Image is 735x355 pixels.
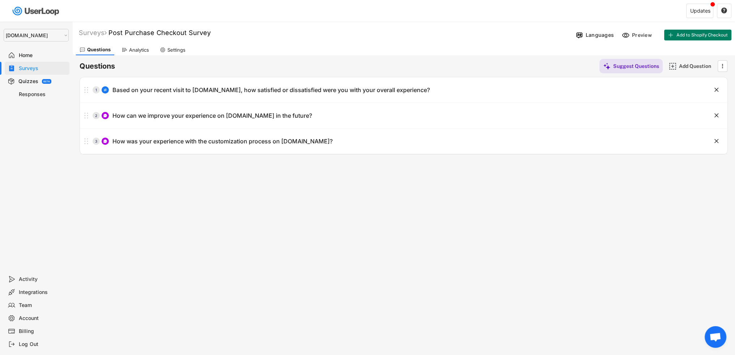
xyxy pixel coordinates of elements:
[705,326,726,348] div: Open chat
[108,29,211,36] font: Post Purchase Checkout Survey
[11,4,62,18] img: userloop-logo-01.svg
[19,341,67,348] div: Log Out
[112,138,333,145] div: How was your experience with the customization process on [DOMAIN_NAME]?
[714,86,719,94] text: 
[576,31,583,39] img: Language%20Icon.svg
[19,289,67,296] div: Integrations
[676,33,728,37] span: Add to Shopify Checkout
[679,63,715,69] div: Add Question
[103,113,107,118] img: ConversationMinor.svg
[719,61,726,72] button: 
[713,138,720,145] button: 
[19,52,67,59] div: Home
[586,32,614,38] div: Languages
[93,88,100,92] div: 1
[19,91,67,98] div: Responses
[721,8,727,14] button: 
[714,112,719,119] text: 
[714,137,719,145] text: 
[632,32,654,38] div: Preview
[43,80,50,83] div: BETA
[112,86,430,94] div: Based on your recent visit to [DOMAIN_NAME], how satisfied or dissatisfied were you with your ove...
[18,78,38,85] div: Quizzes
[603,62,611,70] img: MagicMajor%20%28Purple%29.svg
[103,139,107,143] img: ConversationMinor.svg
[713,112,720,119] button: 
[112,112,312,120] div: How can we improve your experience on [DOMAIN_NAME] in the future?
[713,86,720,94] button: 
[93,139,100,143] div: 3
[19,65,67,72] div: Surveys
[613,63,659,69] div: Suggest Questions
[690,8,710,13] div: Updates
[129,47,149,53] div: Analytics
[93,114,100,117] div: 2
[19,328,67,335] div: Billing
[167,47,185,53] div: Settings
[19,302,67,309] div: Team
[664,30,731,40] button: Add to Shopify Checkout
[79,29,107,37] div: Surveys
[721,7,727,14] text: 
[19,315,67,322] div: Account
[103,88,107,92] img: AdjustIcon.svg
[19,276,67,283] div: Activity
[87,47,111,53] div: Questions
[669,62,676,70] img: AddMajor.svg
[722,62,723,70] text: 
[80,61,115,71] h6: Questions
